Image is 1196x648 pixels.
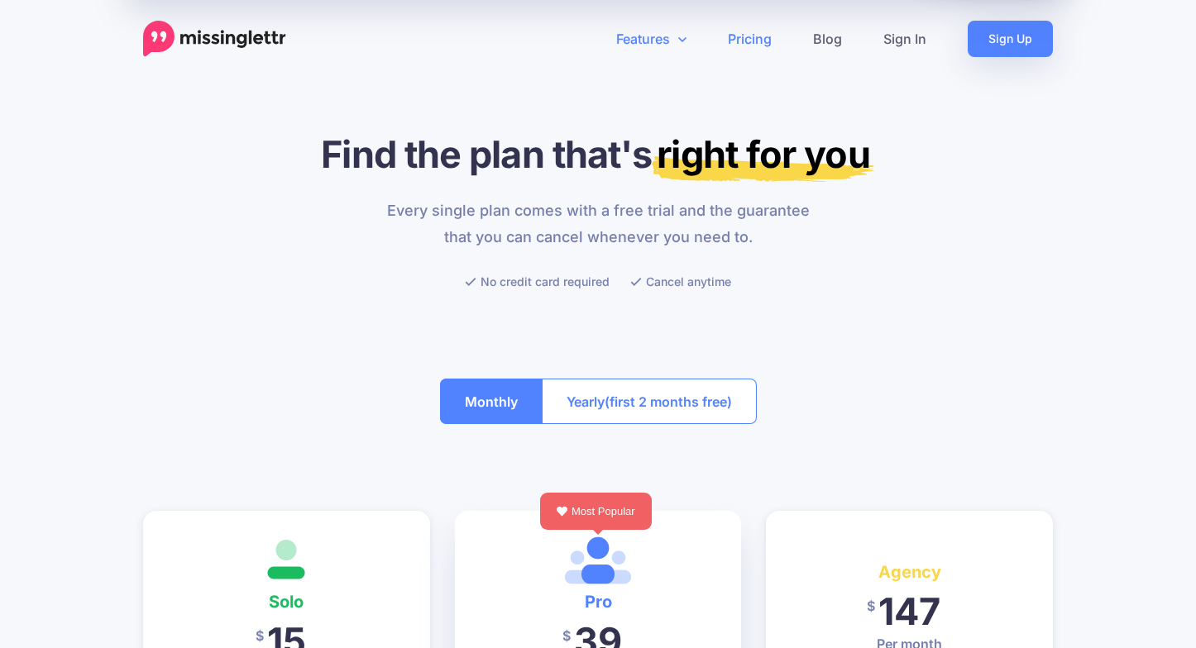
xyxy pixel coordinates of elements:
[440,379,543,424] button: Monthly
[968,21,1053,57] a: Sign Up
[480,588,717,615] h4: Pro
[596,21,707,57] a: Features
[707,21,792,57] a: Pricing
[867,588,875,625] span: $
[792,21,863,57] a: Blog
[465,271,610,292] li: No credit card required
[652,131,874,182] mark: right for you
[143,21,286,57] a: Home
[878,588,940,634] span: 147
[377,198,820,250] p: Every single plan comes with a free trial and the guarantee that you can cancel whenever you need...
[540,493,652,530] div: Most Popular
[863,21,947,57] a: Sign In
[143,131,1053,177] h1: Find the plan that's
[605,388,732,415] span: (first 2 months free)
[168,588,405,615] h4: Solo
[791,559,1028,585] h4: Agency
[542,379,757,424] button: Yearly(first 2 months free)
[630,271,731,292] li: Cancel anytime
